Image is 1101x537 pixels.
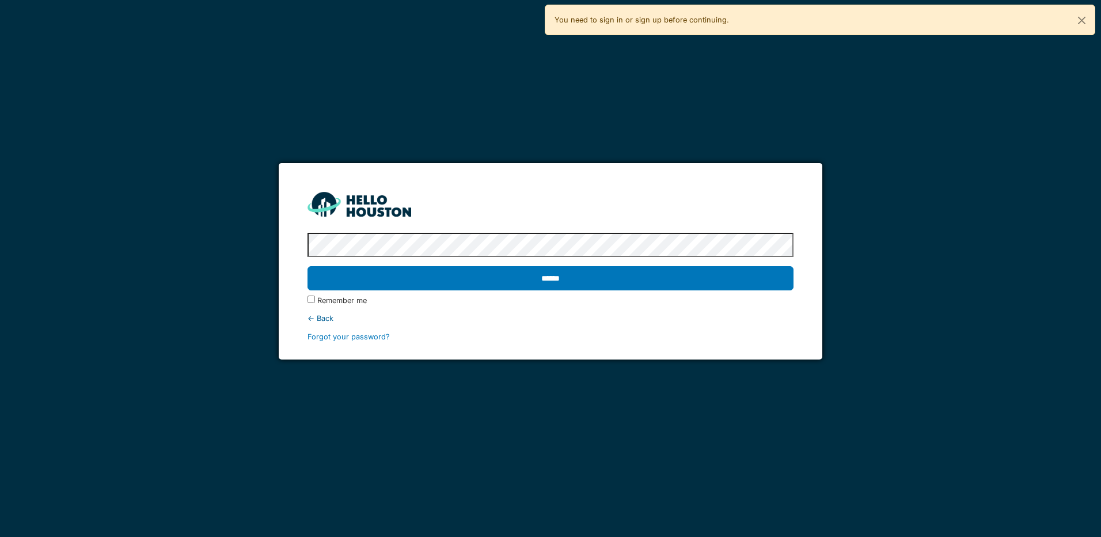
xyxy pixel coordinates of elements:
button: Close [1069,5,1095,36]
div: You need to sign in or sign up before continuing. [545,5,1095,35]
img: HH_line-BYnF2_Hg.png [307,192,411,217]
div: ← Back [307,313,793,324]
label: Remember me [317,295,367,306]
a: Forgot your password? [307,332,390,341]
